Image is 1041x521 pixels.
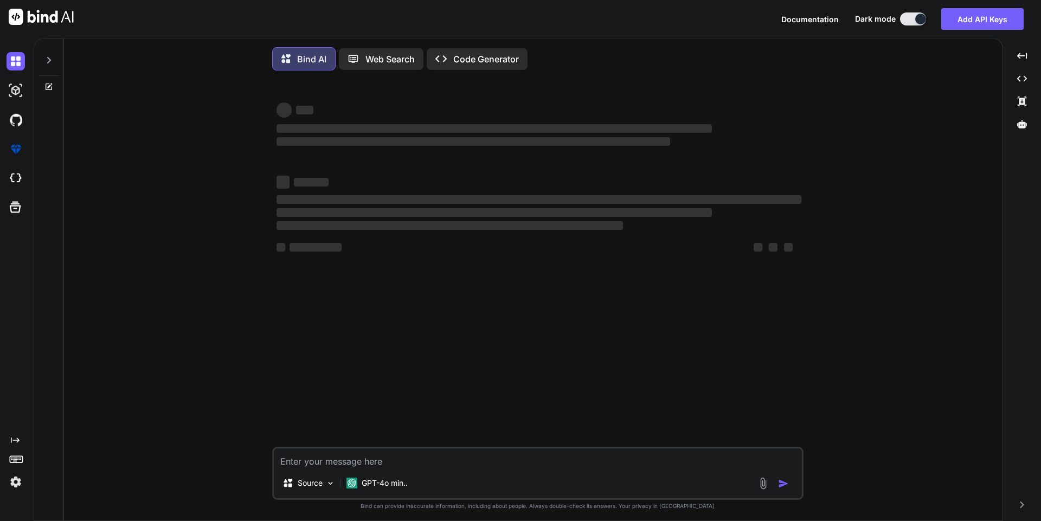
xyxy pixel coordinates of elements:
button: Documentation [781,14,839,25]
img: Bind AI [9,9,74,25]
span: ‌ [290,243,342,252]
p: GPT-4o min.. [362,478,408,488]
p: Code Generator [453,53,519,66]
p: Source [298,478,323,488]
img: githubDark [7,111,25,129]
span: ‌ [769,243,777,252]
p: Bind AI [297,53,326,66]
span: ‌ [296,106,313,114]
img: GPT-4o mini [346,478,357,488]
span: ‌ [277,208,712,217]
img: darkAi-studio [7,81,25,100]
img: settings [7,473,25,491]
span: Dark mode [855,14,896,24]
span: ‌ [277,102,292,118]
span: ‌ [277,137,670,146]
img: darkChat [7,52,25,70]
p: Bind can provide inaccurate information, including about people. Always double-check its answers.... [272,502,804,510]
span: ‌ [277,176,290,189]
p: Web Search [365,53,415,66]
img: Pick Models [326,479,335,488]
img: attachment [757,477,769,490]
span: ‌ [294,178,329,186]
span: ‌ [754,243,762,252]
img: cloudideIcon [7,169,25,188]
button: Add API Keys [941,8,1024,30]
span: Documentation [781,15,839,24]
img: premium [7,140,25,158]
span: ‌ [277,221,623,230]
span: ‌ [784,243,793,252]
span: ‌ [277,124,712,133]
img: icon [778,478,789,489]
span: ‌ [277,243,285,252]
span: ‌ [277,195,801,204]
